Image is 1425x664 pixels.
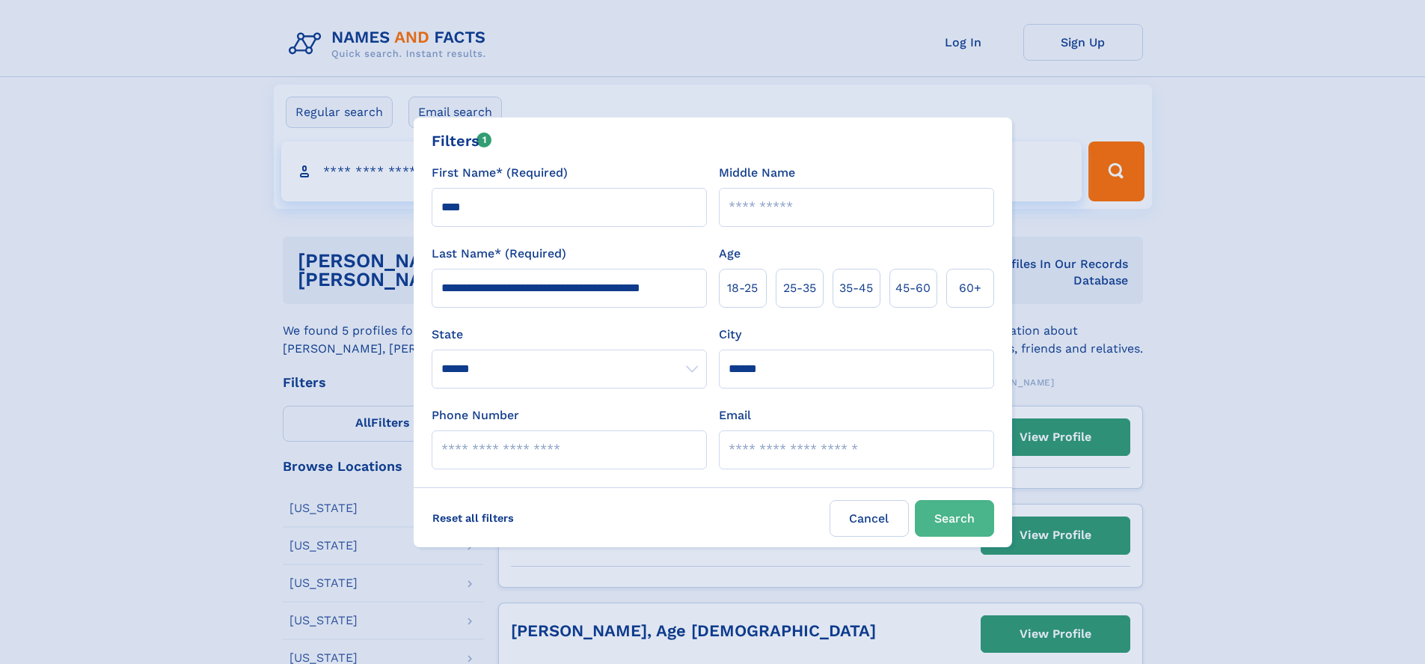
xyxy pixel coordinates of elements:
[727,279,758,297] span: 18‑25
[719,406,751,424] label: Email
[432,245,566,263] label: Last Name* (Required)
[423,500,524,536] label: Reset all filters
[895,279,931,297] span: 45‑60
[432,164,568,182] label: First Name* (Required)
[719,164,795,182] label: Middle Name
[783,279,816,297] span: 25‑35
[719,326,741,344] label: City
[915,500,994,537] button: Search
[830,500,909,537] label: Cancel
[432,406,519,424] label: Phone Number
[959,279,981,297] span: 60+
[432,130,492,152] div: Filters
[719,245,741,263] label: Age
[839,279,873,297] span: 35‑45
[432,326,707,344] label: State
